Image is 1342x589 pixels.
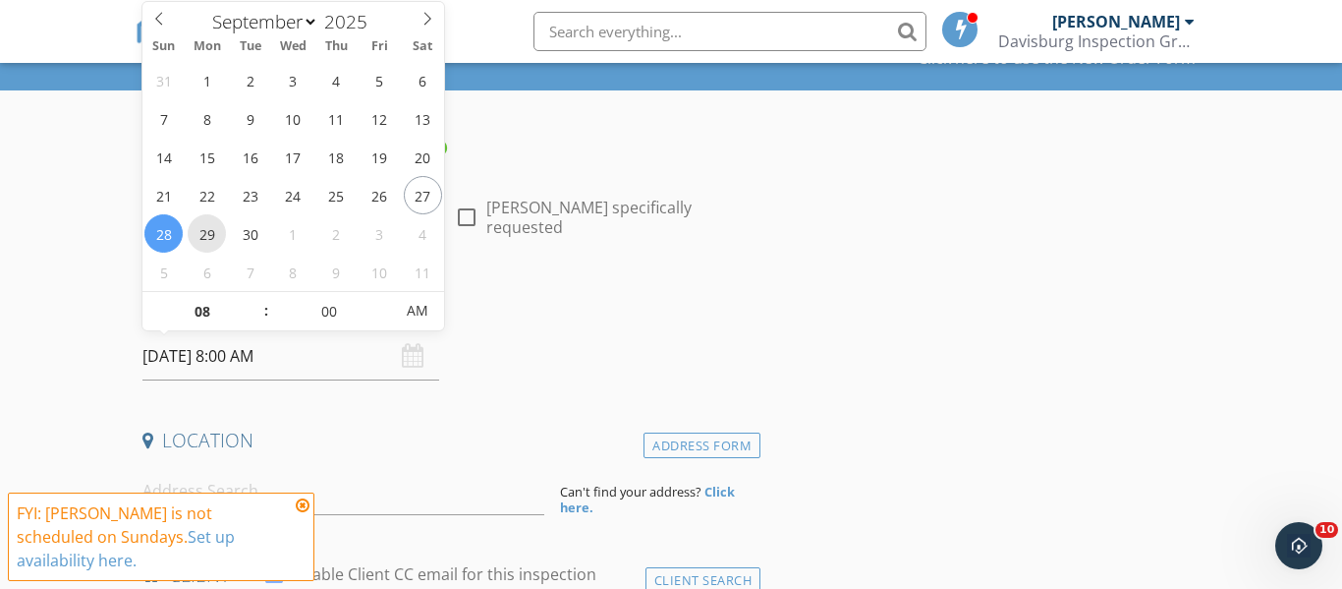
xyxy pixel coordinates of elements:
input: Address Search [142,467,544,515]
span: September 20, 2025 [404,138,442,176]
span: Tue [229,40,272,53]
span: 10 [1315,522,1338,538]
img: The Best Home Inspection Software - Spectora [135,10,178,53]
span: : [263,291,269,330]
label: Enable Client CC email for this inspection [294,564,596,584]
a: Click here to use the New Order Form [918,50,1196,66]
span: October 1, 2025 [274,214,312,253]
span: September 12, 2025 [361,99,399,138]
span: Sat [402,40,445,53]
span: September 24, 2025 [274,176,312,214]
h4: Location [142,428,753,453]
span: September 14, 2025 [144,138,183,176]
span: October 5, 2025 [144,253,183,291]
input: Select date [142,332,440,381]
span: September 11, 2025 [317,99,356,138]
h4: Date/Time [142,293,753,319]
span: September 23, 2025 [231,176,269,214]
span: Sun [142,40,186,53]
span: September 27, 2025 [404,176,442,214]
span: September 13, 2025 [404,99,442,138]
span: September 7, 2025 [144,99,183,138]
span: September 16, 2025 [231,138,269,176]
label: [PERSON_NAME] specifically requested [486,198,753,237]
span: October 10, 2025 [361,253,399,291]
div: Davisburg Inspection Group [998,31,1195,51]
span: Wed [272,40,315,53]
span: September 18, 2025 [317,138,356,176]
span: September 3, 2025 [274,61,312,99]
input: Year [318,9,383,34]
span: September 22, 2025 [188,176,226,214]
span: October 2, 2025 [317,214,356,253]
span: September 5, 2025 [361,61,399,99]
span: September 25, 2025 [317,176,356,214]
span: September 26, 2025 [361,176,399,214]
span: September 21, 2025 [144,176,183,214]
input: Search everything... [533,12,926,51]
span: October 4, 2025 [404,214,442,253]
div: [PERSON_NAME] [1052,12,1180,31]
a: SPECTORA [135,27,353,68]
span: August 31, 2025 [144,61,183,99]
span: September 19, 2025 [361,138,399,176]
span: Click to toggle [390,291,444,330]
span: Can't find your address? [560,483,701,501]
span: September 2, 2025 [231,61,269,99]
span: September 17, 2025 [274,138,312,176]
span: October 6, 2025 [188,253,226,291]
span: October 3, 2025 [361,214,399,253]
iframe: Intercom live chat [1275,522,1322,569]
span: Mon [186,40,229,53]
span: September 10, 2025 [274,99,312,138]
span: October 11, 2025 [404,253,442,291]
span: September 30, 2025 [231,214,269,253]
span: October 8, 2025 [274,253,312,291]
strong: Click here. [560,483,735,516]
span: September 9, 2025 [231,99,269,138]
div: FYI: [PERSON_NAME] is not scheduled on Sundays. [17,501,290,572]
span: September 15, 2025 [188,138,226,176]
span: September 8, 2025 [188,99,226,138]
span: September 1, 2025 [188,61,226,99]
span: September 4, 2025 [317,61,356,99]
span: Thu [315,40,359,53]
span: September 29, 2025 [188,214,226,253]
span: October 7, 2025 [231,253,269,291]
span: September 28, 2025 [144,214,183,253]
div: Address Form [643,433,760,459]
span: September 6, 2025 [404,61,442,99]
span: October 9, 2025 [317,253,356,291]
span: Fri [359,40,402,53]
